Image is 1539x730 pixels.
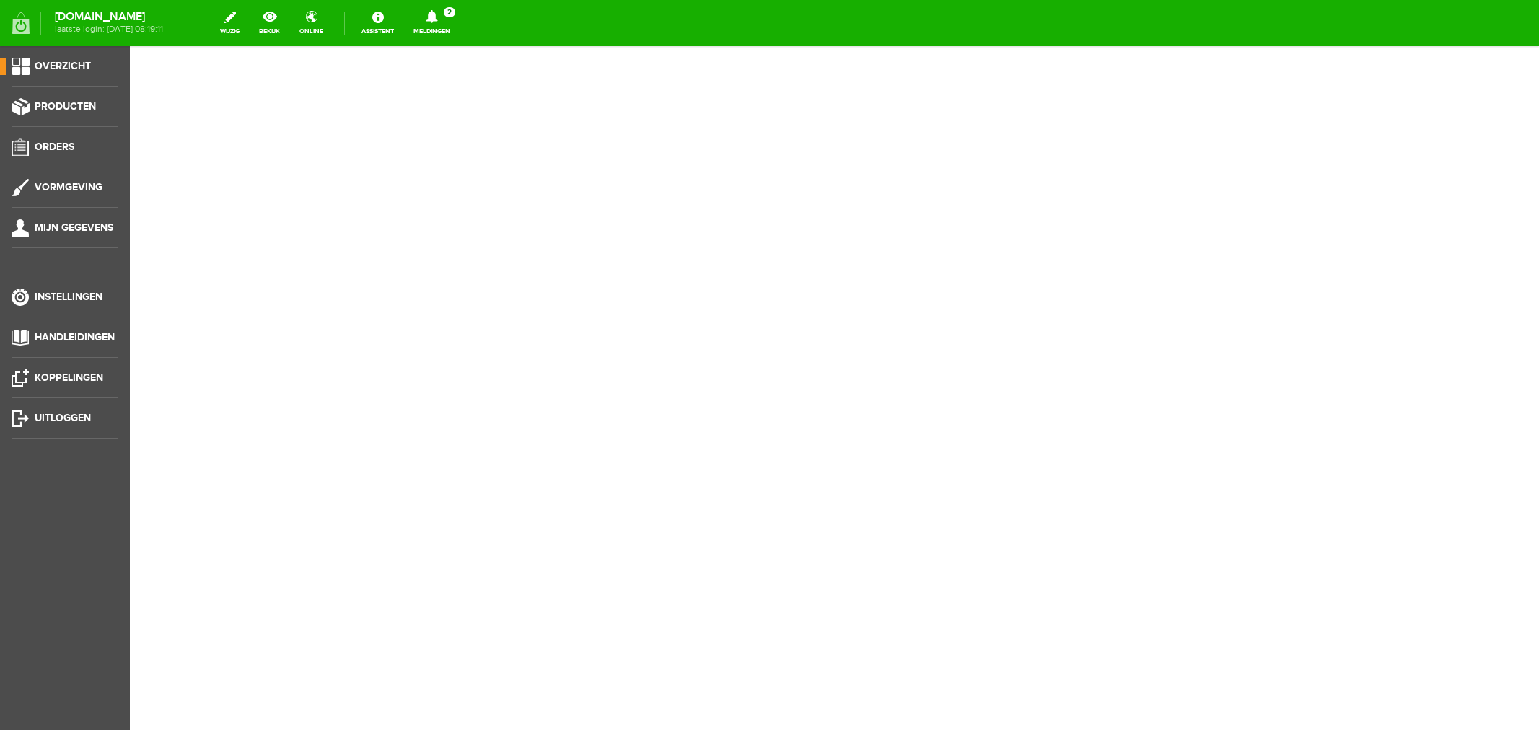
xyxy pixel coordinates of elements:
span: Vormgeving [35,181,102,193]
span: Koppelingen [35,371,103,384]
a: Meldingen2 [405,7,459,39]
strong: [DOMAIN_NAME] [55,13,163,21]
span: Overzicht [35,60,91,72]
span: Orders [35,141,74,153]
span: 2 [444,7,455,17]
span: Mijn gegevens [35,221,113,234]
span: Instellingen [35,291,102,303]
span: laatste login: [DATE] 08:19:11 [55,25,163,33]
span: Handleidingen [35,331,115,343]
span: Uitloggen [35,412,91,424]
span: Producten [35,100,96,113]
a: Assistent [353,7,403,39]
a: wijzig [211,7,248,39]
a: bekijk [250,7,289,39]
a: online [291,7,332,39]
